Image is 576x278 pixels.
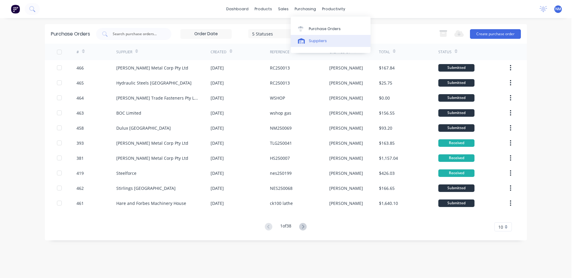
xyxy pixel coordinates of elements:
[270,185,293,191] div: NES250068
[275,5,292,14] div: sales
[438,154,474,162] div: Received
[270,125,292,131] div: NM250069
[270,110,291,116] div: wshop gas
[379,125,392,131] div: $93.20
[438,199,474,207] div: Submitted
[211,49,227,55] div: Created
[438,109,474,117] div: Submitted
[77,170,84,176] div: 419
[329,110,363,116] div: [PERSON_NAME]
[116,80,192,86] div: Hydraulic Steels [GEOGRAPHIC_DATA]
[438,49,452,55] div: Status
[270,49,290,55] div: Reference
[211,185,224,191] div: [DATE]
[379,170,395,176] div: $426.03
[291,23,371,35] a: Purchase Orders
[116,200,186,206] div: Hare and Forbes Machinery House
[438,139,474,147] div: Received
[438,79,474,87] div: Submitted
[379,185,395,191] div: $166.65
[329,185,363,191] div: [PERSON_NAME]
[211,80,224,86] div: [DATE]
[252,30,295,37] div: 5 Statuses
[223,5,252,14] a: dashboard
[498,224,503,230] span: 10
[77,49,79,55] div: #
[181,29,231,39] input: Order Date
[77,110,84,116] div: 463
[116,125,171,131] div: Dulux [GEOGRAPHIC_DATA]
[211,140,224,146] div: [DATE]
[77,80,84,86] div: 465
[309,38,327,44] div: Suppliers
[379,155,398,161] div: $1,157.04
[51,30,90,38] div: Purchase Orders
[270,170,292,176] div: nes250199
[116,140,188,146] div: [PERSON_NAME] Metal Corp Pty Ltd
[211,155,224,161] div: [DATE]
[379,49,390,55] div: Total
[211,200,224,206] div: [DATE]
[329,200,363,206] div: [PERSON_NAME]
[270,95,285,101] div: WSHOP
[438,169,474,177] div: Received
[116,170,136,176] div: Steelforce
[116,110,141,116] div: BOC Limited
[211,125,224,131] div: [DATE]
[77,185,84,191] div: 462
[555,6,561,12] span: NM
[77,155,84,161] div: 381
[329,170,363,176] div: [PERSON_NAME]
[379,95,390,101] div: $0.00
[319,5,348,14] div: productivity
[329,140,363,146] div: [PERSON_NAME]
[309,26,341,32] div: Purchase Orders
[379,200,398,206] div: $1,640.10
[470,29,521,39] button: Create purchase order
[292,5,319,14] div: purchasing
[329,155,363,161] div: [PERSON_NAME]
[329,65,363,71] div: [PERSON_NAME]
[116,155,188,161] div: [PERSON_NAME] Metal Corp Pty Ltd
[211,65,224,71] div: [DATE]
[211,110,224,116] div: [DATE]
[77,95,84,101] div: 464
[211,95,224,101] div: [DATE]
[280,223,291,231] div: 1 of 38
[112,31,162,37] input: Search purchase orders...
[438,64,474,72] div: Submitted
[116,185,176,191] div: Stirlings [GEOGRAPHIC_DATA]
[438,124,474,132] div: Submitted
[11,5,20,14] img: Factory
[77,125,84,131] div: 458
[270,140,292,146] div: TLG250041
[270,155,290,161] div: HS250007
[252,5,275,14] div: products
[77,200,84,206] div: 461
[270,200,293,206] div: ck100 lathe
[77,65,84,71] div: 466
[270,80,290,86] div: RC250013
[116,65,188,71] div: [PERSON_NAME] Metal Corp Pty Ltd
[379,65,395,71] div: $167.84
[438,184,474,192] div: Submitted
[270,65,290,71] div: RC250013
[329,125,363,131] div: [PERSON_NAME]
[379,80,392,86] div: $25.75
[329,95,363,101] div: [PERSON_NAME]
[379,140,395,146] div: $163.85
[116,49,132,55] div: Supplier
[379,110,395,116] div: $156.55
[291,35,371,47] a: Suppliers
[329,80,363,86] div: [PERSON_NAME]
[116,95,199,101] div: [PERSON_NAME] Trade Fasteners Pty Ltd
[77,140,84,146] div: 393
[438,94,474,102] div: Submitted
[211,170,224,176] div: [DATE]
